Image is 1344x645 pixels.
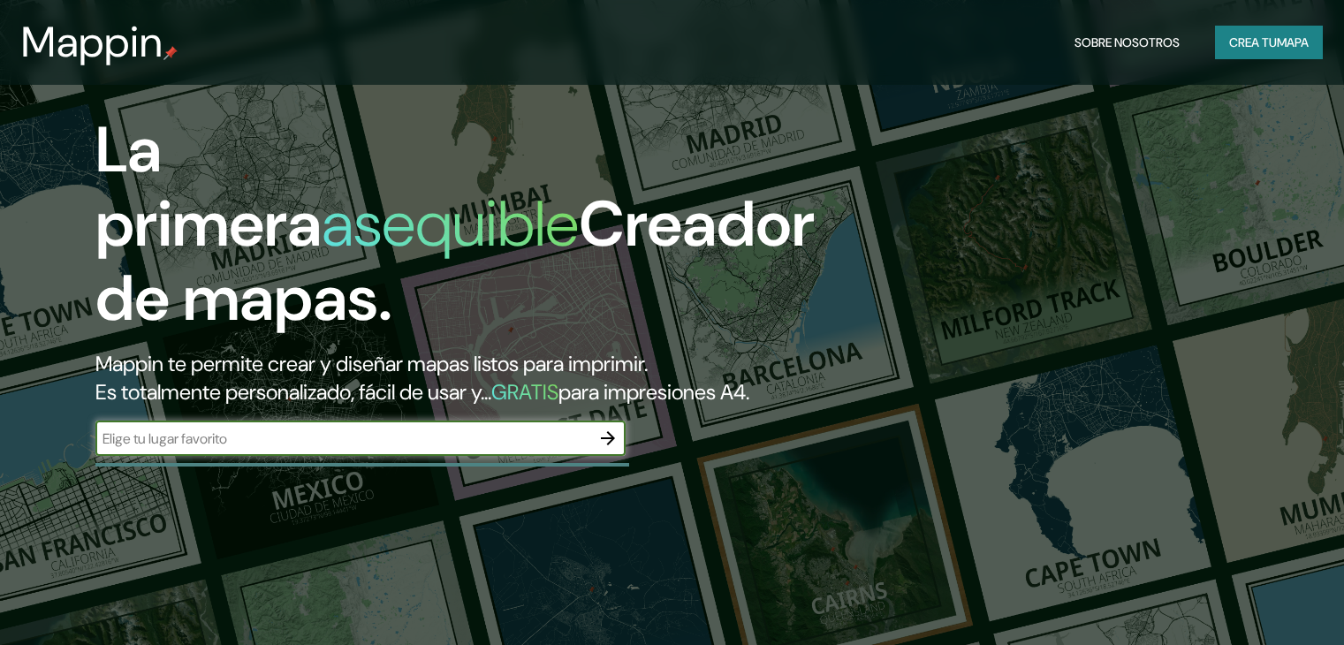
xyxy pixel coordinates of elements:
[95,109,322,265] font: La primera
[1277,34,1309,50] font: mapa
[1067,26,1187,59] button: Sobre nosotros
[558,378,749,406] font: para impresiones A4.
[95,350,648,377] font: Mappin te permite crear y diseñar mapas listos para imprimir.
[1215,26,1323,59] button: Crea tumapa
[491,378,558,406] font: GRATIS
[322,183,579,265] font: asequible
[21,14,163,70] font: Mappin
[95,183,815,339] font: Creador de mapas.
[163,46,178,60] img: pin de mapeo
[1074,34,1180,50] font: Sobre nosotros
[1229,34,1277,50] font: Crea tu
[95,378,491,406] font: Es totalmente personalizado, fácil de usar y...
[95,429,590,449] input: Elige tu lugar favorito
